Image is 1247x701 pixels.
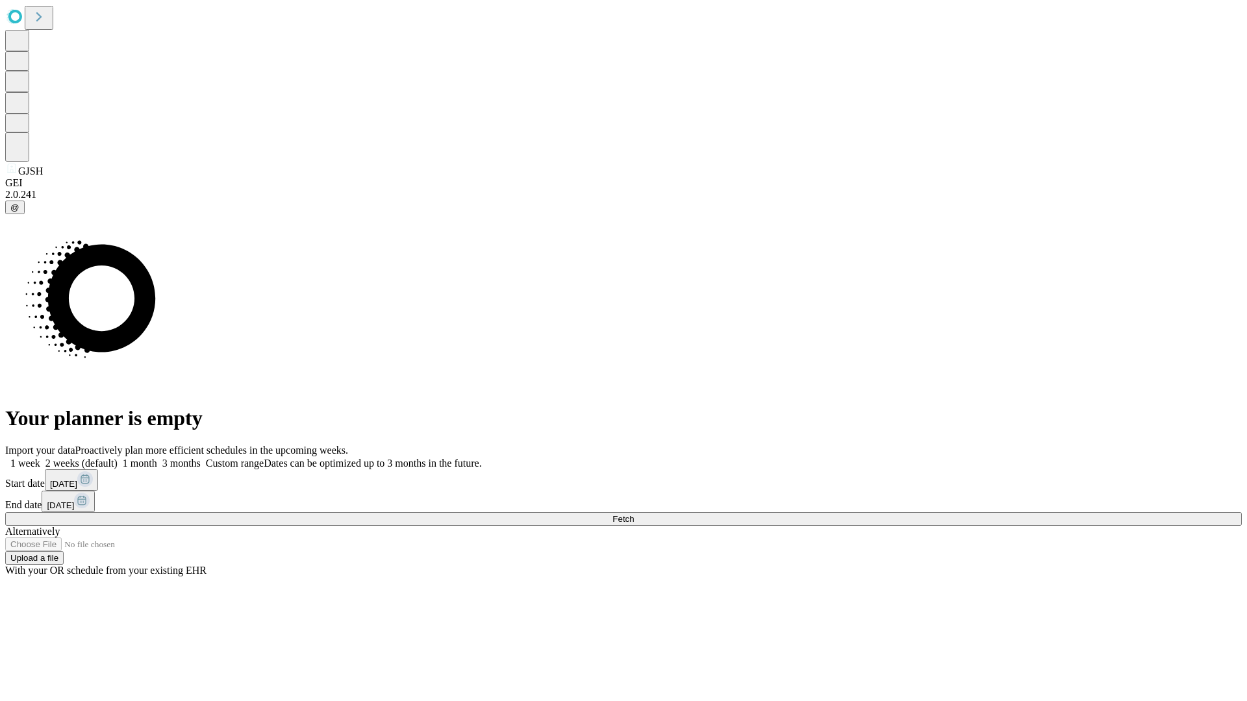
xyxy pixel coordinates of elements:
span: Fetch [612,514,634,524]
button: Fetch [5,512,1242,526]
span: With your OR schedule from your existing EHR [5,565,207,576]
span: Custom range [206,458,264,469]
h1: Your planner is empty [5,406,1242,430]
div: GEI [5,177,1242,189]
button: [DATE] [42,491,95,512]
span: Import your data [5,445,75,456]
span: 2 weeks (default) [45,458,118,469]
div: End date [5,491,1242,512]
span: [DATE] [47,500,74,510]
span: 1 month [123,458,157,469]
button: @ [5,201,25,214]
span: Dates can be optimized up to 3 months in the future. [264,458,481,469]
button: [DATE] [45,469,98,491]
span: Alternatively [5,526,60,537]
span: @ [10,203,19,212]
span: 1 week [10,458,40,469]
div: Start date [5,469,1242,491]
button: Upload a file [5,551,64,565]
span: [DATE] [50,479,77,489]
div: 2.0.241 [5,189,1242,201]
span: Proactively plan more efficient schedules in the upcoming weeks. [75,445,348,456]
span: 3 months [162,458,201,469]
span: GJSH [18,166,43,177]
